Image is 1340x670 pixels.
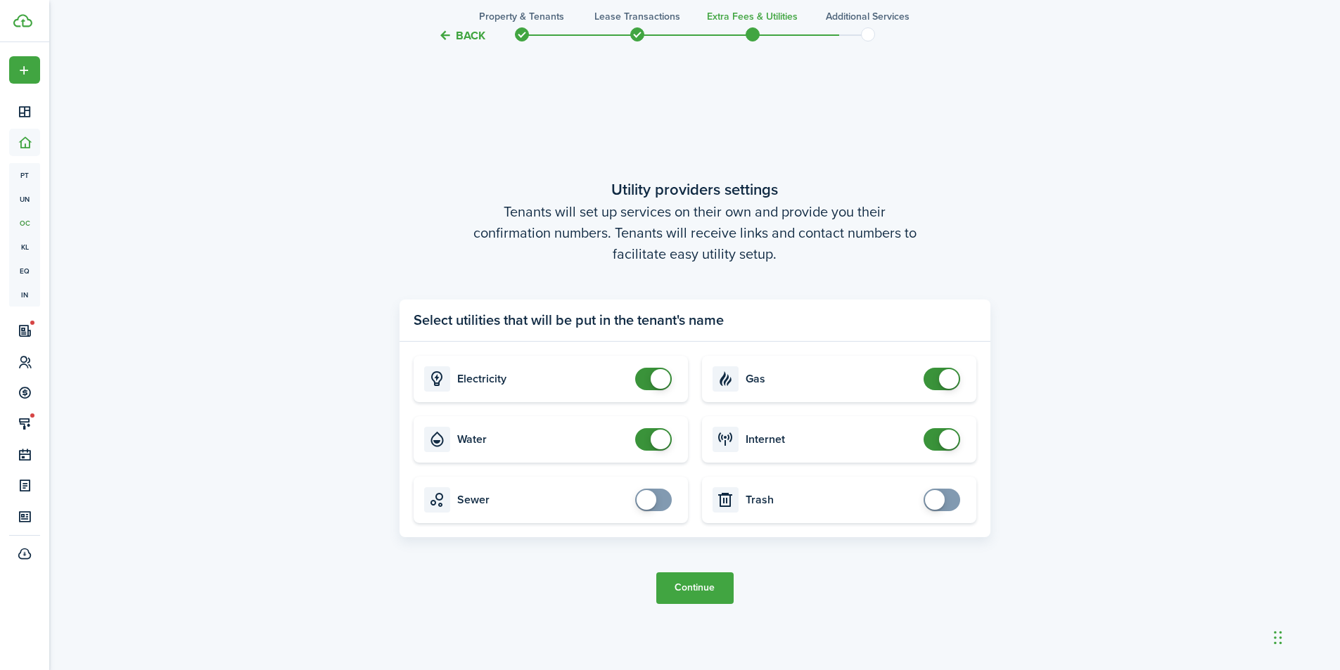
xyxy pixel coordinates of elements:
a: oc [9,211,40,235]
h3: Additional Services [826,9,910,24]
div: Drag [1274,617,1282,659]
card-title: Internet [746,433,917,446]
iframe: Chat Widget [1106,518,1340,670]
a: in [9,283,40,307]
button: Continue [656,572,734,604]
a: un [9,187,40,211]
card-title: Water [457,433,628,446]
card-title: Trash [746,494,917,506]
wizard-step-header-description: Tenants will set up services on their own and provide you their confirmation numbers. Tenants wil... [400,201,990,264]
a: kl [9,235,40,259]
card-title: Electricity [457,373,628,385]
h3: Extra fees & Utilities [707,9,798,24]
button: Open menu [9,56,40,84]
img: TenantCloud [13,14,32,27]
h3: Lease Transactions [594,9,680,24]
card-title: Gas [746,373,917,385]
wizard-step-header-title: Utility providers settings [400,178,990,201]
a: eq [9,259,40,283]
button: Back [438,28,485,43]
h3: Property & Tenants [479,9,564,24]
panel-main-title: Select utilities that will be put in the tenant's name [414,309,724,330]
card-title: Sewer [457,494,628,506]
a: pt [9,163,40,187]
